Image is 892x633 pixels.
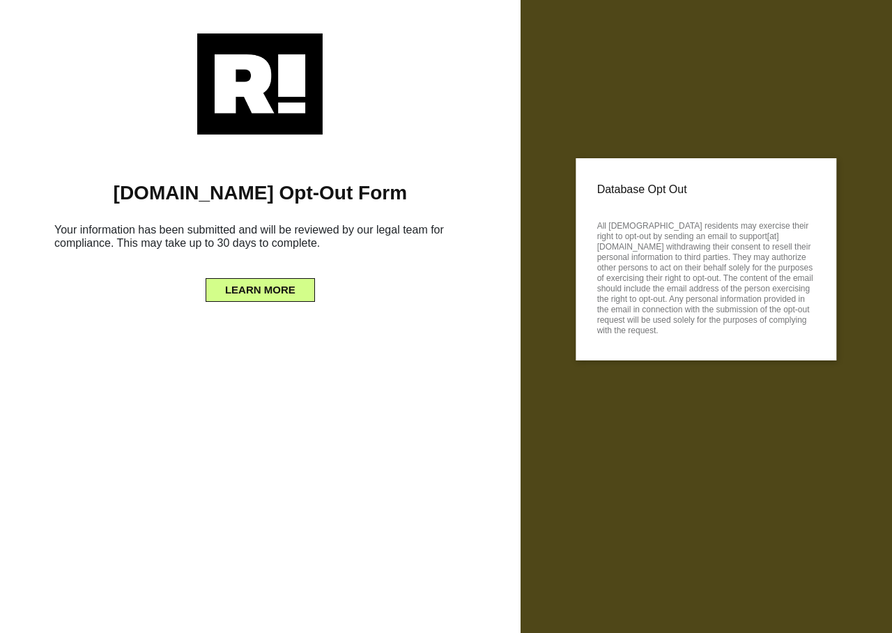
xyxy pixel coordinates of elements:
[206,280,315,291] a: LEARN MORE
[597,179,815,200] p: Database Opt Out
[21,218,500,261] h6: Your information has been submitted and will be reviewed by our legal team for compliance. This m...
[21,181,500,205] h1: [DOMAIN_NAME] Opt-Out Form
[597,217,815,336] p: All [DEMOGRAPHIC_DATA] residents may exercise their right to opt-out by sending an email to suppo...
[206,278,315,302] button: LEARN MORE
[197,33,323,135] img: Retention.com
